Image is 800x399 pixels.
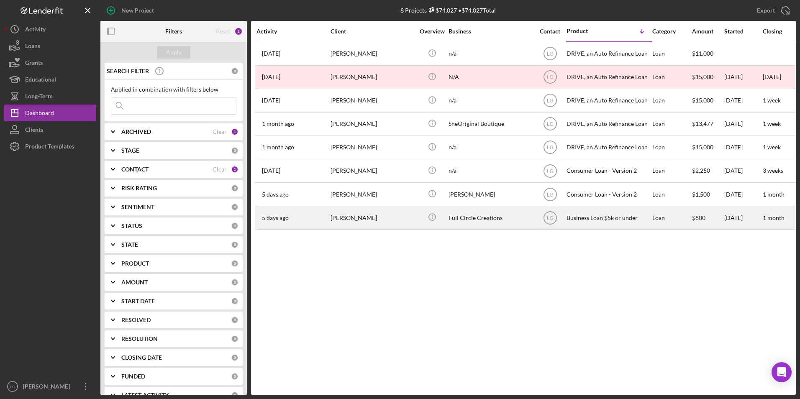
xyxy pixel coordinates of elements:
time: 2025-08-29 15:44 [262,191,289,198]
div: N/A [449,66,532,88]
b: SEARCH FILTER [107,68,149,74]
div: DRIVE, an Auto Refinance Loan [567,66,650,88]
time: 2025-08-27 21:48 [262,50,280,57]
div: Clear [213,128,227,135]
div: 0 [231,279,238,286]
div: Started [724,28,762,35]
div: Loan [652,43,691,65]
div: Loan [652,66,691,88]
div: Clear [213,166,227,173]
div: Loan [652,136,691,159]
div: Overview [416,28,448,35]
time: 3 weeks [763,167,783,174]
button: Export [749,2,796,19]
text: LG [546,51,553,57]
div: Applied in combination with filters below [111,86,236,93]
div: [PERSON_NAME] [331,136,414,159]
div: [DATE] [724,66,762,88]
div: DRIVE, an Auto Refinance Loan [567,136,650,159]
time: [DATE] [763,73,781,80]
time: 1 week [763,120,781,127]
div: Business Loan $5k or under [567,207,650,229]
div: [PERSON_NAME] [331,160,414,182]
button: Grants [4,54,96,71]
div: New Project [121,2,154,19]
span: $2,250 [692,167,710,174]
div: Grants [25,54,43,73]
b: CONTACT [121,166,149,173]
a: Product Templates [4,138,96,155]
a: Dashboard [4,105,96,121]
text: LG [546,168,553,174]
text: LG [546,121,553,127]
div: [PERSON_NAME] [331,43,414,65]
div: 0 [231,260,238,267]
time: 1 month [763,191,785,198]
b: RESOLUTION [121,335,158,342]
b: START DATE [121,298,155,304]
div: Business [449,28,532,35]
time: 2025-07-29 19:38 [262,120,294,127]
text: LG [546,74,553,80]
div: Consumer Loan - Version 2 [567,183,650,205]
time: 2025-08-29 16:27 [262,215,289,221]
div: n/a [449,136,532,159]
div: $15,000 [692,66,723,88]
div: 1 [231,128,238,136]
div: Open Intercom Messenger [772,362,792,382]
time: 1 week [763,97,781,104]
b: CLOSING DATE [121,354,162,361]
div: 0 [231,67,238,75]
div: Apply [166,46,182,59]
div: 0 [231,184,238,192]
div: [DATE] [724,207,762,229]
div: n/a [449,43,532,65]
div: Amount [692,28,723,35]
div: [PERSON_NAME] [331,183,414,205]
b: STAGE [121,147,139,154]
b: RESOLVED [121,317,151,323]
a: Long-Term [4,88,96,105]
div: 8 Projects • $74,027 Total [400,7,496,14]
b: Filters [165,28,182,35]
div: [PERSON_NAME] [21,378,75,397]
button: Loans [4,38,96,54]
div: 0 [231,203,238,211]
span: $15,000 [692,97,713,104]
div: Activity [256,28,330,35]
div: Category [652,28,691,35]
div: Full Circle Creations [449,207,532,229]
div: n/a [449,90,532,112]
a: Educational [4,71,96,88]
div: DRIVE, an Auto Refinance Loan [567,90,650,112]
div: [PERSON_NAME] [331,90,414,112]
div: 0 [231,335,238,343]
div: DRIVE, an Auto Refinance Loan [567,43,650,65]
div: Loan [652,207,691,229]
span: $11,000 [692,50,713,57]
span: $800 [692,214,705,221]
div: 0 [231,222,238,230]
button: Clients [4,121,96,138]
b: LATEST ACTIVITY [121,392,169,399]
text: LG [546,145,553,151]
div: 2 [234,27,243,36]
span: $13,477 [692,120,713,127]
span: $15,000 [692,143,713,151]
div: 0 [231,391,238,399]
b: ARCHIVED [121,128,151,135]
time: 2025-08-26 17:13 [262,97,280,104]
b: FUNDED [121,373,145,380]
time: 2025-07-30 22:03 [262,144,294,151]
a: Activity [4,21,96,38]
div: Product Templates [25,138,74,157]
text: LG [546,98,553,104]
text: LG [546,215,553,221]
b: STATE [121,241,138,248]
div: Loan [652,90,691,112]
button: LG[PERSON_NAME] [4,378,96,395]
text: LG [546,192,553,197]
